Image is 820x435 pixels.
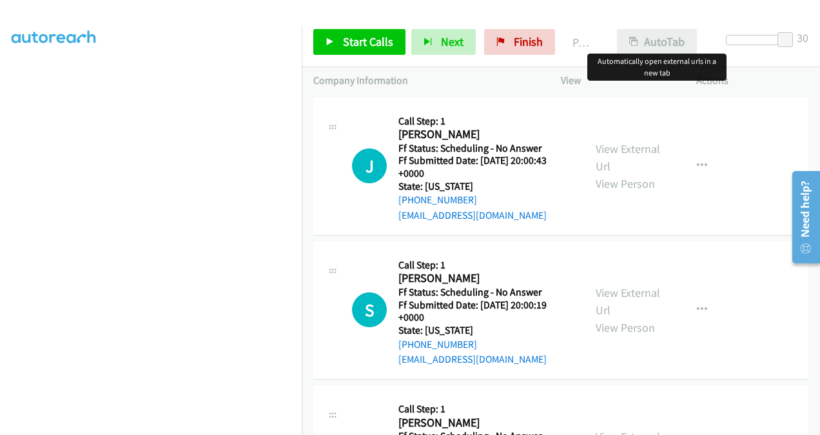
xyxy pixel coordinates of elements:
[398,194,477,206] a: [PHONE_NUMBER]
[617,29,697,55] button: AutoTab
[352,292,387,327] h1: S
[313,73,538,88] p: Company Information
[797,29,808,46] div: 30
[398,324,572,337] h5: State: [US_STATE]
[514,34,543,49] span: Finish
[596,176,655,191] a: View Person
[398,286,572,299] h5: Ff Status: Scheduling - No Answer
[398,416,568,430] h2: [PERSON_NAME]
[398,180,572,193] h5: State: [US_STATE]
[398,209,547,221] a: [EMAIL_ADDRESS][DOMAIN_NAME]
[484,29,555,55] a: Finish
[343,34,393,49] span: Start Calls
[398,115,572,128] h5: Call Step: 1
[398,338,477,350] a: [PHONE_NUMBER]
[398,259,572,272] h5: Call Step: 1
[352,148,387,183] h1: J
[587,54,727,81] div: Automatically open external urls in a new tab
[398,353,547,365] a: [EMAIL_ADDRESS][DOMAIN_NAME]
[596,141,660,174] a: View External Url
[596,285,660,318] a: View External Url
[561,73,673,88] p: View
[441,34,464,49] span: Next
[572,34,594,51] p: Paused
[313,29,405,55] a: Start Calls
[398,271,568,286] h2: [PERSON_NAME]
[783,166,820,268] iframe: Resource Center
[411,29,476,55] button: Next
[398,403,572,416] h5: Call Step: 1
[398,142,572,155] h5: Ff Status: Scheduling - No Answer
[596,320,655,335] a: View Person
[696,73,808,88] p: Actions
[398,127,568,142] h2: [PERSON_NAME]
[398,299,572,324] h5: Ff Submitted Date: [DATE] 20:00:19 +0000
[398,154,572,179] h5: Ff Submitted Date: [DATE] 20:00:43 +0000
